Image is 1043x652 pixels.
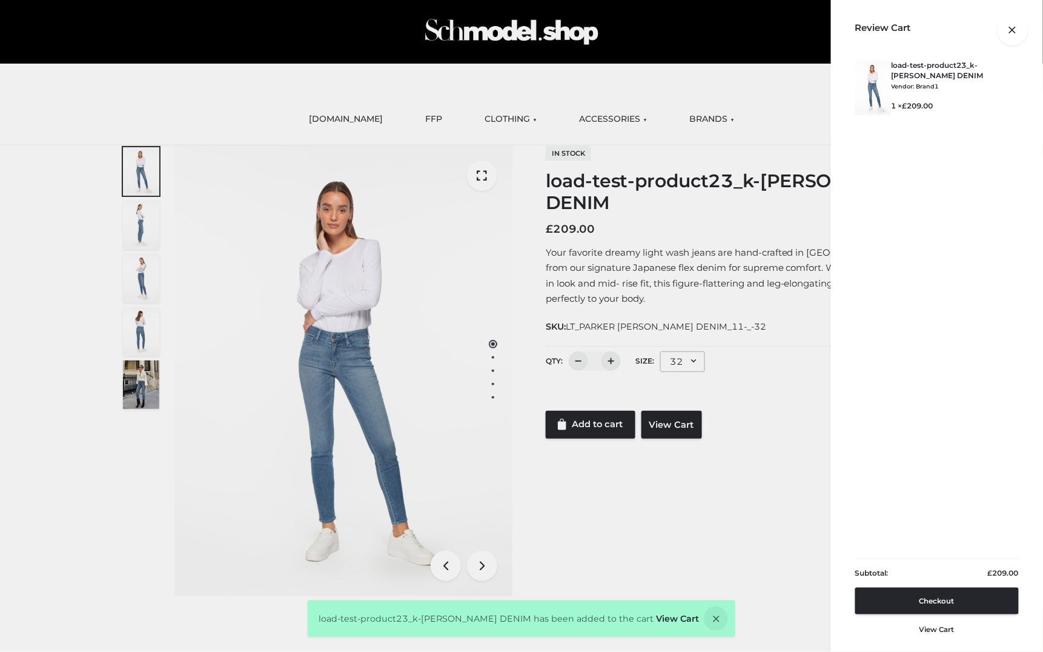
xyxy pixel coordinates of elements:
[656,613,699,624] a: View Cart
[998,65,1013,80] a: Remove this item
[855,588,1019,614] a: Checkout
[855,568,889,577] strong: Subtotal:
[892,101,1007,111] span: 1 ×
[855,22,910,33] h6: Review Cart
[988,568,1019,577] bdi: 209.00
[892,83,939,90] small: Vendor: Brand1
[919,614,955,640] a: View cart
[902,101,933,110] bdi: 209.00
[988,568,993,577] span: £
[308,600,735,637] div: load-test-product23_k-[PERSON_NAME] DENIM has been added to the cart
[902,101,907,110] span: £
[892,61,1013,115] div: load-test-product23_k-[PERSON_NAME] DENIM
